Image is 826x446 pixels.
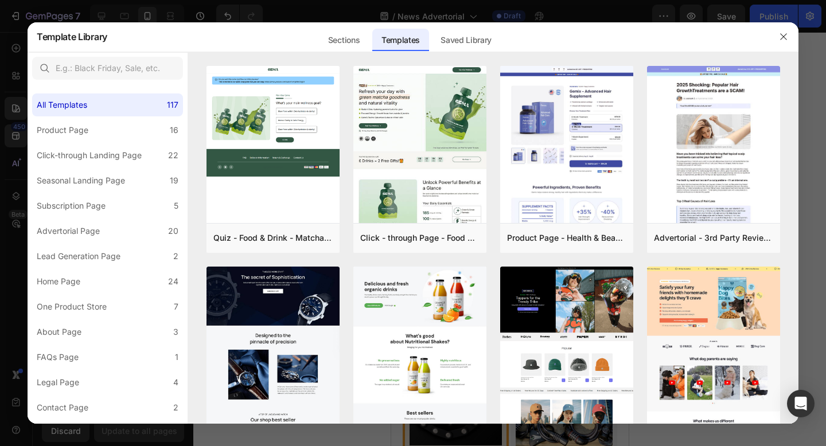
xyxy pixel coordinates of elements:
strong: Theft Replacement Guarantee: [13,120,129,130]
div: 2 [173,401,178,414]
img: gempages_574162624489456491-0d13c8dd-c405-44bb-93c2-420cf8a21b4e.png [18,321,111,413]
strong: replacement lock or a refund [112,142,222,151]
div: 22 [168,148,178,162]
div: 4 [173,375,178,389]
p: The design aims to function like a while remaining realistic about physics. [13,182,225,203]
strong: personal vault for your bike [13,183,219,202]
strong: included bike-frame mount [13,6,212,25]
div: FAQs Page [37,350,79,364]
div: Advertorial - 3rd Party Review - The Before Image - Hair Supplement [654,231,773,245]
p: Secure Choice [38,299,91,308]
div: One Product Store [37,300,107,314]
p: (keyed includes ). [13,89,225,109]
strong: Weight ~700 g [13,68,67,77]
div: Home Page [37,275,80,288]
div: Product Page [37,123,88,137]
div: 20 [168,224,178,238]
div: Click - through Page - Food & Drink - Matcha Glow Shot [360,231,480,245]
div: Quiz - Food & Drink - Matcha Glow Shot [213,231,333,245]
div: Templates [372,29,429,52]
p: if a bike is stolen while properly secured with TitanGuard Pro within the covered window, the buy... [13,120,225,151]
div: 24 [168,275,178,288]
input: E.g.: Black Friday, Sale, etc. [32,57,183,80]
div: Legal Page [37,375,79,389]
p: . [13,68,225,78]
strong: Compact, foldable design [13,6,110,15]
img: gempages_574162624489456491-9da15600-9a6e-4fe3-b3a1-077f0896fe3b.png [124,319,221,416]
div: Open Intercom Messenger [787,390,815,417]
strong: Trusted by 200,000+ riders [13,162,114,171]
div: Seasonal Landing Page [37,174,125,187]
div: 5 [174,199,178,213]
div: Subscription Page [37,199,106,213]
div: 16 [170,123,178,137]
strong: Extended reach ~85 cm [13,37,102,46]
span: See Why Biker's Are Switching To The TitanGuard™ Pro [20,240,218,276]
div: 117 [167,98,178,112]
div: Saved Library [431,29,501,52]
strong: three keys [13,89,209,109]
div: Sections [319,29,369,52]
div: Advertorial Page [37,224,100,238]
p: . [13,162,225,172]
div: Product Page - Health & Beauty - Hair Supplement [507,231,626,245]
div: Contact Page [37,401,88,414]
p: , enabling frame + wheel to larger posts and racks that short U-locks can’t reach. [13,37,225,57]
div: All Templates [37,98,87,112]
div: 1 [175,350,178,364]
div: 7 [174,300,178,314]
div: Click-through Landing Page [37,148,142,162]
div: 19 [170,174,178,187]
strong: Keyed and combination models [13,89,134,99]
div: 3 [173,325,178,339]
img: quiz-1.png [206,66,340,177]
div: About Page [37,325,81,339]
p: with an for daily carry. [13,5,225,26]
h2: Template Library [37,22,107,52]
p: Easy Break-Ins [146,299,201,308]
div: Lead Generation Page [37,249,120,263]
div: 2 [173,249,178,263]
